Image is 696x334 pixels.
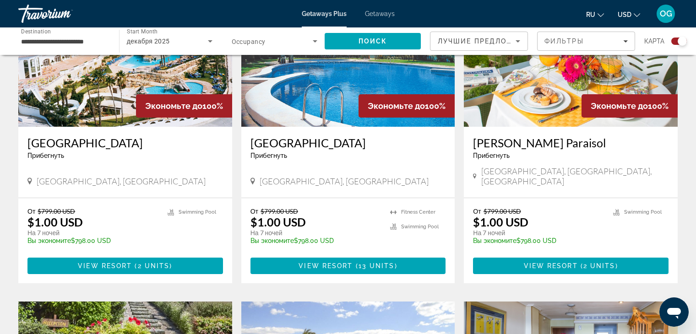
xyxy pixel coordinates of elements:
[261,207,298,215] span: $799.00 USD
[473,229,604,237] p: На 7 ночей
[591,101,648,111] span: Экономьте до
[368,101,425,111] span: Экономьте до
[583,262,615,269] span: 2 units
[537,32,635,51] button: Filters
[473,152,510,159] span: Прибегнуть
[325,33,421,49] button: Search
[250,237,381,244] p: $798.00 USD
[438,38,535,45] span: Лучшие предложения
[586,8,604,21] button: Change language
[401,224,439,230] span: Swimming Pool
[544,38,584,45] span: Фильтры
[179,209,216,215] span: Swimming Pool
[27,136,223,150] a: [GEOGRAPHIC_DATA]
[21,28,51,34] span: Destination
[78,262,132,269] span: View Resort
[27,229,158,237] p: На 7 ночей
[481,166,669,186] span: [GEOGRAPHIC_DATA], [GEOGRAPHIC_DATA], [GEOGRAPHIC_DATA]
[359,38,387,45] span: Поиск
[299,262,353,269] span: View Resort
[359,94,455,118] div: 100%
[127,38,170,45] span: декабря 2025
[27,152,64,159] span: Прибегнуть
[473,237,517,244] span: Вы экономите
[438,36,520,47] mat-select: Sort by
[654,4,678,23] button: User Menu
[18,2,110,26] a: Travorium
[586,11,595,18] span: ru
[473,237,604,244] p: $798.00 USD
[38,207,75,215] span: $799.00 USD
[145,101,202,111] span: Экономьте до
[250,207,258,215] span: От
[618,8,640,21] button: Change currency
[401,209,435,215] span: Fitness Center
[624,209,662,215] span: Swimming Pool
[359,262,395,269] span: 13 units
[660,9,672,18] span: OG
[250,136,446,150] a: [GEOGRAPHIC_DATA]
[484,207,521,215] span: $799.00 USD
[250,229,381,237] p: На 7 ночей
[138,262,170,269] span: 2 units
[27,237,71,244] span: Вы экономите
[578,262,618,269] span: ( )
[127,28,158,35] span: Start Month
[524,262,578,269] span: View Resort
[37,176,206,186] span: [GEOGRAPHIC_DATA], [GEOGRAPHIC_DATA]
[260,176,429,186] span: [GEOGRAPHIC_DATA], [GEOGRAPHIC_DATA]
[27,237,158,244] p: $798.00 USD
[473,215,528,229] p: $1.00 USD
[232,38,266,45] span: Occupancy
[659,297,689,327] iframe: Schaltfläche zum Öffnen des Messaging-Fensters
[365,10,395,17] a: Getaways
[250,237,294,244] span: Вы экономите
[27,258,223,274] button: View Resort(2 units)
[302,10,347,17] a: Getaways Plus
[250,258,446,274] button: View Resort(13 units)
[582,94,678,118] div: 100%
[136,94,232,118] div: 100%
[618,11,631,18] span: USD
[27,215,83,229] p: $1.00 USD
[473,207,481,215] span: От
[250,152,287,159] span: Прибегнуть
[21,36,107,47] input: Select destination
[473,258,669,274] button: View Resort(2 units)
[27,207,35,215] span: От
[132,262,172,269] span: ( )
[353,262,397,269] span: ( )
[250,215,306,229] p: $1.00 USD
[644,35,664,48] span: карта
[473,136,669,150] a: [PERSON_NAME] Paraisol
